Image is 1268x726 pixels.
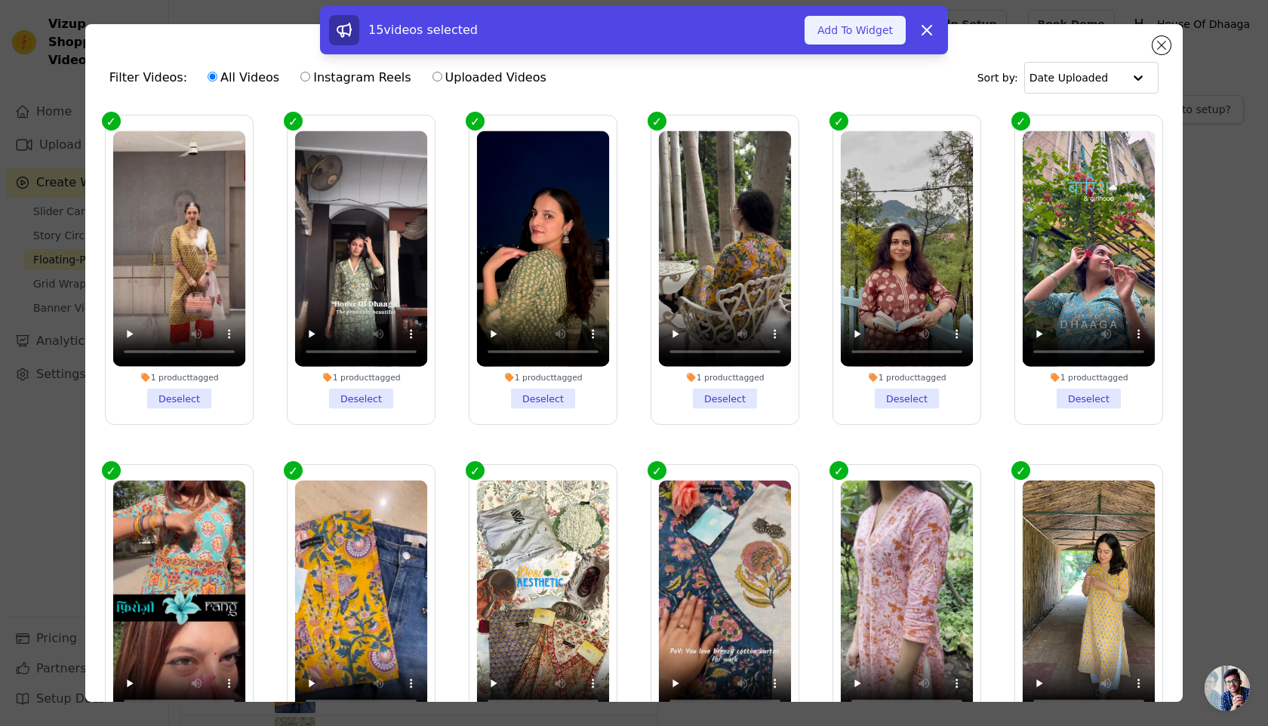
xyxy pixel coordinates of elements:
label: Instagram Reels [300,68,411,88]
label: All Videos [207,68,280,88]
div: 1 product tagged [841,372,974,383]
div: 1 product tagged [1023,372,1156,383]
div: 1 product tagged [113,372,246,383]
div: 1 product tagged [295,372,428,383]
span: 15 videos selected [368,23,478,37]
button: Add To Widget [805,16,906,45]
label: Uploaded Videos [432,68,547,88]
div: Sort by: [977,62,1159,94]
div: Open chat [1205,666,1250,711]
div: 1 product tagged [659,372,792,383]
div: Filter Videos: [109,60,555,95]
div: 1 product tagged [477,372,610,383]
